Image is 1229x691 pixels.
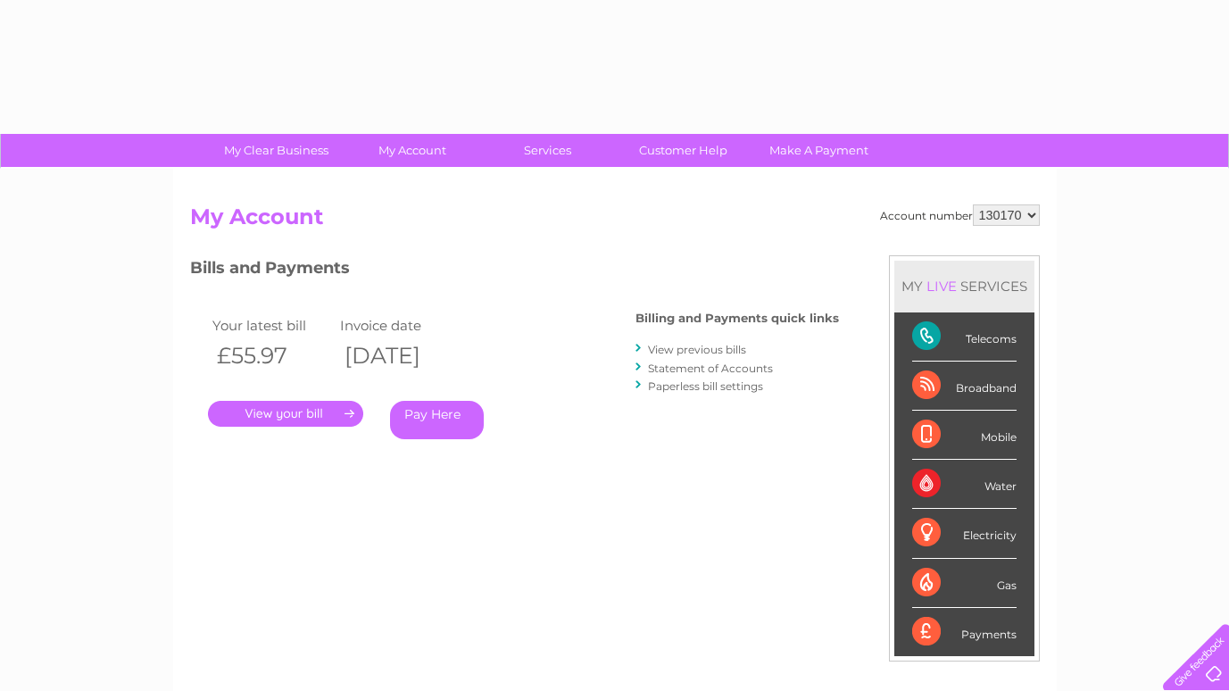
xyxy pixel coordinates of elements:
[208,337,336,374] th: £55.97
[208,313,336,337] td: Your latest bill
[880,204,1040,226] div: Account number
[635,312,839,325] h4: Billing and Payments quick links
[336,337,464,374] th: [DATE]
[610,134,757,167] a: Customer Help
[912,312,1017,362] div: Telecoms
[894,261,1034,312] div: MY SERVICES
[203,134,350,167] a: My Clear Business
[338,134,486,167] a: My Account
[474,134,621,167] a: Services
[390,401,484,439] a: Pay Here
[912,559,1017,608] div: Gas
[648,379,763,393] a: Paperless bill settings
[648,343,746,356] a: View previous bills
[923,278,960,295] div: LIVE
[336,313,464,337] td: Invoice date
[745,134,893,167] a: Make A Payment
[208,401,363,427] a: .
[912,460,1017,509] div: Water
[190,204,1040,238] h2: My Account
[912,362,1017,411] div: Broadband
[912,608,1017,656] div: Payments
[912,509,1017,558] div: Electricity
[912,411,1017,460] div: Mobile
[190,255,839,287] h3: Bills and Payments
[648,362,773,375] a: Statement of Accounts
